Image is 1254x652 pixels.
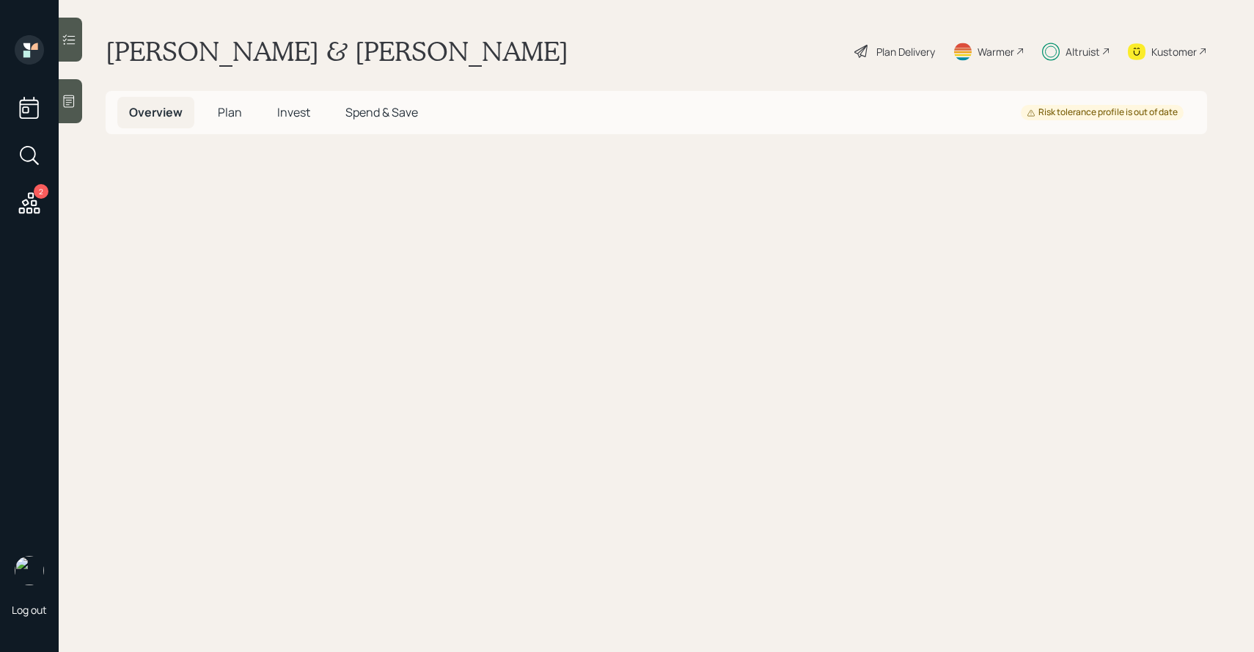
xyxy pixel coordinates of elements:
span: Spend & Save [345,104,418,120]
div: Altruist [1066,44,1100,59]
h1: [PERSON_NAME] & [PERSON_NAME] [106,35,568,67]
div: Plan Delivery [876,44,935,59]
div: 2 [34,184,48,199]
div: Risk tolerance profile is out of date [1027,106,1178,119]
div: Kustomer [1151,44,1197,59]
div: Log out [12,603,47,617]
div: Warmer [978,44,1014,59]
span: Invest [277,104,310,120]
span: Overview [129,104,183,120]
span: Plan [218,104,242,120]
img: sami-boghos-headshot.png [15,556,44,585]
